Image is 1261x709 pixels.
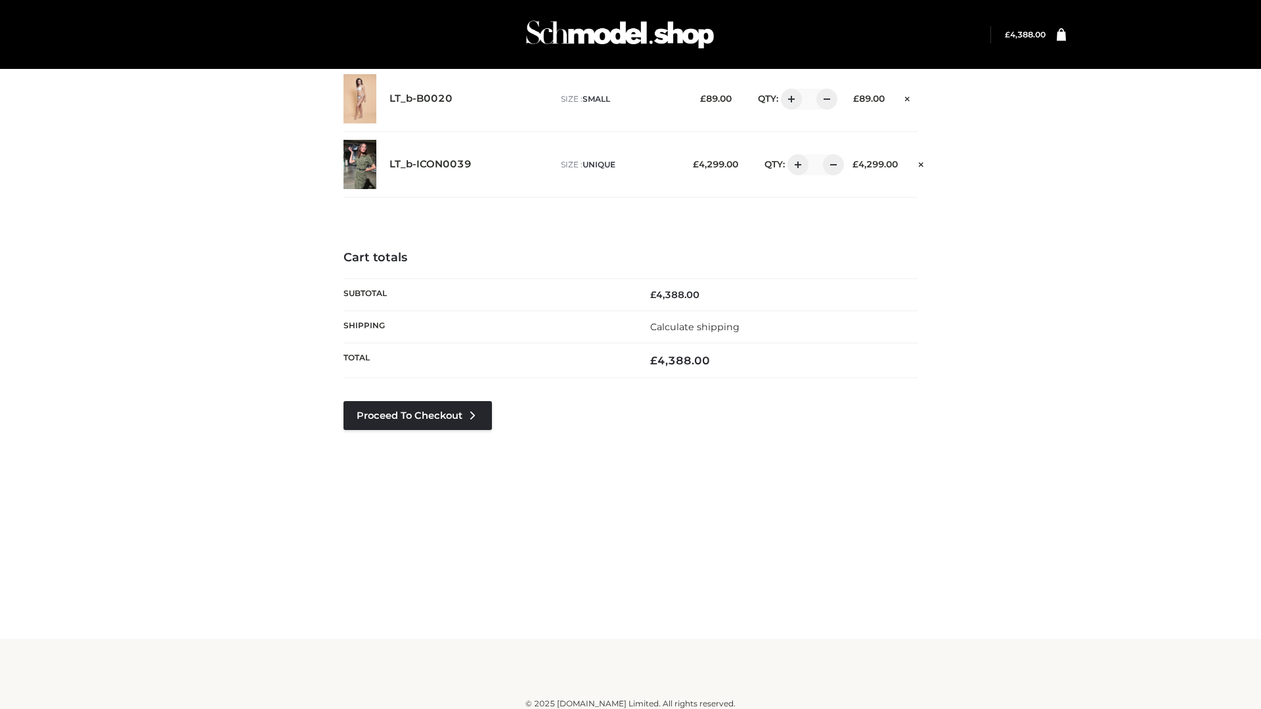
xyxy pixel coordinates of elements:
[521,9,719,60] img: Schmodel Admin 964
[650,289,656,301] span: £
[343,343,630,378] th: Total
[852,159,898,169] bdi: 4,299.00
[1005,30,1010,39] span: £
[751,154,839,175] div: QTY:
[343,278,630,311] th: Subtotal
[561,159,680,171] p: size :
[583,94,610,104] span: SMALL
[911,154,931,171] a: Remove this item
[650,354,657,367] span: £
[700,93,732,104] bdi: 89.00
[853,93,859,104] span: £
[650,289,699,301] bdi: 4,388.00
[898,89,918,106] a: Remove this item
[853,93,885,104] bdi: 89.00
[693,159,738,169] bdi: 4,299.00
[343,401,492,430] a: Proceed to Checkout
[583,160,615,169] span: UNIQUE
[650,354,710,367] bdi: 4,388.00
[389,158,472,171] a: LT_b-ICON0039
[1005,30,1046,39] a: £4,388.00
[852,159,858,169] span: £
[1005,30,1046,39] bdi: 4,388.00
[650,321,740,333] a: Calculate shipping
[343,251,918,265] h4: Cart totals
[389,93,453,105] a: LT_b-B0020
[343,311,630,343] th: Shipping
[700,93,706,104] span: £
[693,159,699,169] span: £
[745,89,833,110] div: QTY:
[561,93,680,105] p: size :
